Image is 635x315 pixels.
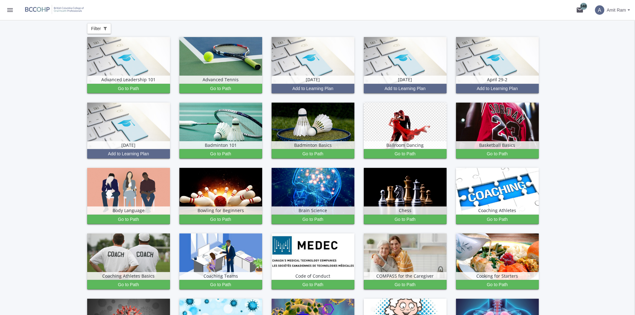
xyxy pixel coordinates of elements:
button: Go to Path [456,149,539,158]
span: Go to Path [180,84,262,93]
span: Go to Path [364,280,446,289]
h4: Body Language [89,208,168,213]
h4: April 29-2 [458,77,537,82]
mat-icon: menu [6,6,14,14]
h4: [DATE] [273,77,353,82]
button: Go to Path [364,215,447,224]
span: Add to Learning Plan [477,84,518,93]
span: Go to Path [87,215,170,224]
img: pathTile.jpg [364,37,447,84]
img: productPicture.png [456,168,539,215]
button: Go to Path [456,215,539,224]
img: productPicture.png [179,168,262,215]
img: productPicture.png [179,103,262,149]
h4: Ballroom Dancing [365,143,445,147]
button: Go to Path [456,280,539,289]
span: Go to Path [180,215,262,224]
button: Go to Path [364,149,447,158]
img: productPicture.png [179,37,262,84]
img: pathTile.jpg [272,37,354,84]
h4: COMPASS for the Caregiver [365,274,445,278]
button: Go to Path [179,280,262,289]
img: productPicture.png [272,168,354,215]
img: productPicture.png [87,168,170,215]
span: Go to Path [364,149,446,158]
img: productPicture.png [364,233,447,280]
span: Add to Learning Plan [108,149,149,158]
button: Go to Path [272,149,354,158]
span: Filter [91,25,107,32]
button: Add to Learning Plan [87,149,170,158]
h4: Cooking for Starters [458,274,537,278]
h4: [DATE] [365,77,445,82]
h4: Badminton 101 [181,143,261,147]
img: pathTile.jpg [87,37,170,84]
button: Go to Path [179,215,262,224]
button: Go to Path [87,280,170,289]
h4: Chess [365,208,445,213]
span: Add to Learning Plan [292,84,333,93]
img: productPicture.png [87,233,170,280]
span: Add to Learning Plan [384,84,426,93]
button: Go to Path [272,215,354,224]
span: Go to Path [180,280,262,289]
button: Go to Path [87,84,170,93]
button: Go to Path [364,280,447,289]
span: Amit Ram [607,4,626,16]
img: productPicture.png [272,233,354,280]
button: Go to Path [87,215,170,224]
h4: Coaching Athletes [458,208,537,213]
mat-icon: mail [576,6,584,14]
span: Go to Path [364,215,446,224]
h4: Basketball Basics [458,143,537,147]
h4: Brain Science [273,208,353,213]
img: productPicture.png [364,168,447,215]
span: Go to Path [87,84,170,93]
img: productPicture.png [456,233,539,280]
img: logo.png [20,2,89,18]
img: productPicture.png [272,103,354,149]
span: A [595,5,604,15]
button: Add to Learning Plan [364,84,447,93]
h4: Code of Conduct [273,274,353,278]
img: pathTile.jpg [87,103,170,149]
h4: Badminton Basics [273,143,353,147]
h4: [DATE] [89,143,168,147]
button: Go to Path [179,84,262,93]
h4: Bowling for Beginners [181,208,261,213]
span: Go to Path [180,149,262,158]
img: productPicture.png [179,233,262,280]
button: Filter [87,23,111,34]
h4: Advanced Leadership 101 [89,77,168,82]
button: Go to Path [272,280,354,289]
img: productPicture.png [456,103,539,149]
span: Go to Path [87,280,170,289]
h4: Advanced Tennis [181,77,261,82]
button: Go to Path [179,149,262,158]
img: pathTile.jpg [456,37,539,84]
h4: Coaching Athletes Basics [89,274,168,278]
img: productPicture.png [364,103,447,149]
h4: Coaching Teams [181,274,261,278]
button: Add to Learning Plan [272,84,354,93]
button: Add to Learning Plan [456,84,539,93]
